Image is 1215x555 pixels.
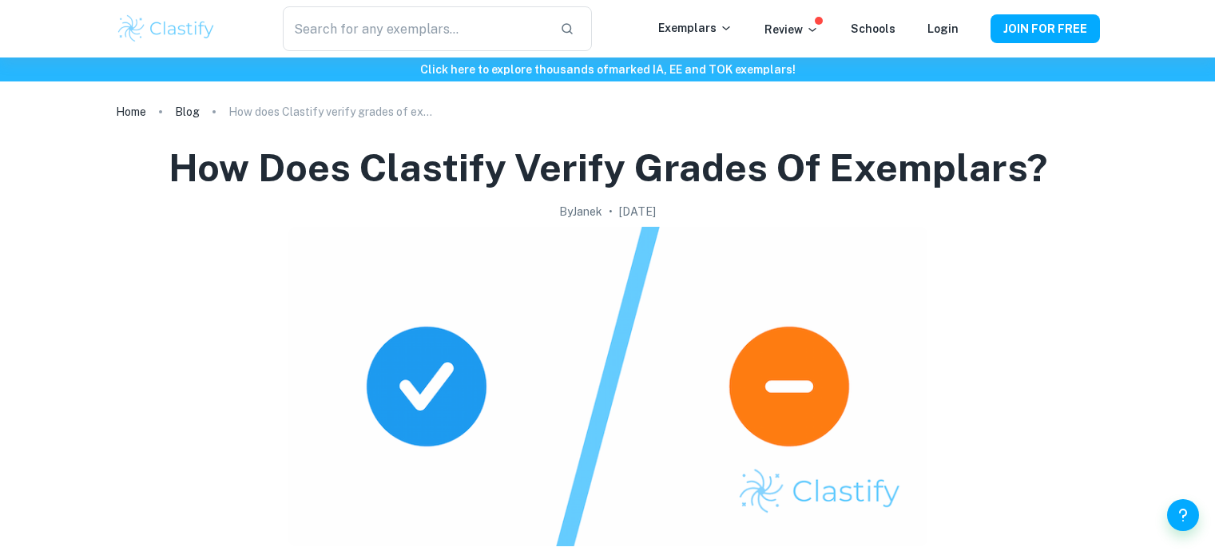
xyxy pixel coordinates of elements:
p: Exemplars [658,19,733,37]
p: Review [764,21,819,38]
p: • [609,203,613,220]
h1: How does Clastify verify grades of exemplars? [169,142,1047,193]
a: Login [927,22,959,35]
p: How does Clastify verify grades of exemplars? [228,103,436,121]
h6: Click here to explore thousands of marked IA, EE and TOK exemplars ! [3,61,1212,78]
img: Clastify logo [116,13,217,45]
img: How does Clastify verify grades of exemplars? cover image [288,227,927,546]
h2: By Janek [559,203,602,220]
a: Schools [851,22,895,35]
a: Home [116,101,146,123]
button: Help and Feedback [1167,499,1199,531]
input: Search for any exemplars... [283,6,546,51]
h2: [DATE] [619,203,656,220]
button: JOIN FOR FREE [991,14,1100,43]
a: Blog [175,101,200,123]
